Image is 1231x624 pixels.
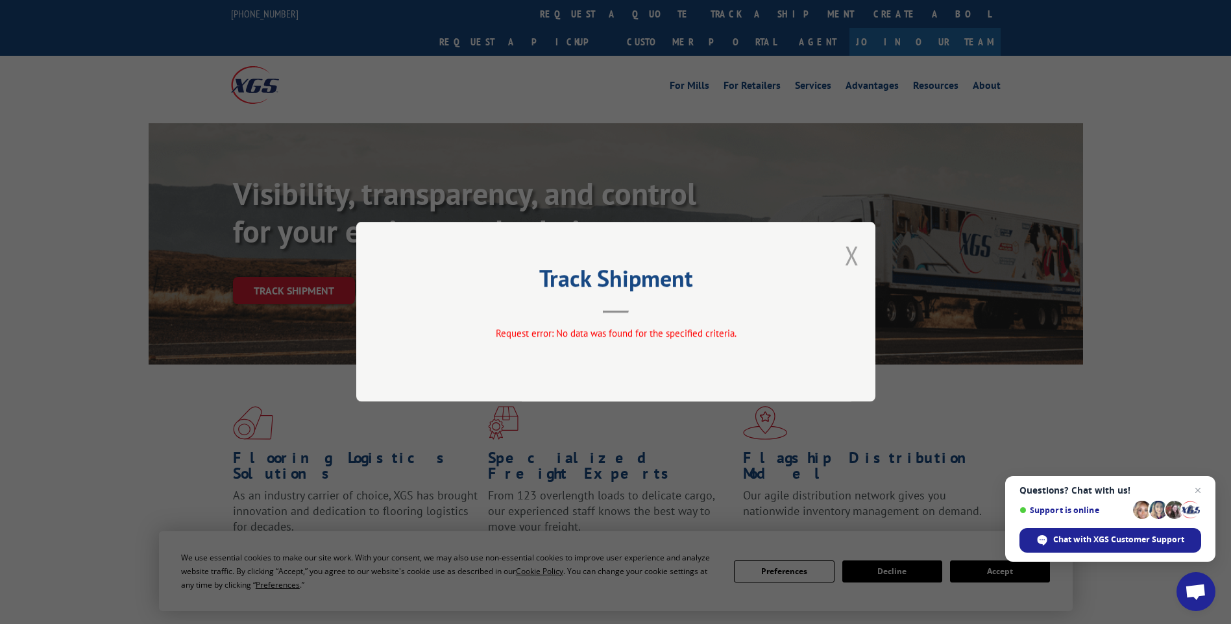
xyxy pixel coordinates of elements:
[495,328,736,340] span: Request error: No data was found for the specified criteria.
[1176,572,1215,611] div: Open chat
[1190,483,1206,498] span: Close chat
[421,269,811,294] h2: Track Shipment
[1019,485,1201,496] span: Questions? Chat with us!
[1019,505,1128,515] span: Support is online
[1053,534,1184,546] span: Chat with XGS Customer Support
[845,238,859,272] button: Close modal
[1019,528,1201,553] div: Chat with XGS Customer Support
